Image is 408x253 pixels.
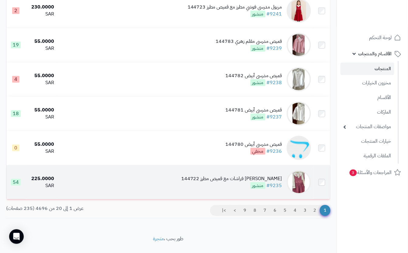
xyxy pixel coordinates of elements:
[28,182,54,189] div: SAR
[11,42,21,48] span: 19
[287,33,311,57] img: قميص مدرسي مقلم زهري 144783
[216,38,282,45] div: قميص مدرسي مقلم زهري 144783
[250,205,260,216] a: 8
[28,45,54,52] div: SAR
[367,5,402,18] img: logo-2.png
[341,30,404,45] a: لوحة التحكم
[341,135,394,148] a: خيارات المنتجات
[267,182,282,189] a: #9235
[226,72,282,79] div: قميص مدرسي أبيض 144782
[280,205,290,216] a: 5
[218,205,230,216] a: >|
[28,148,54,155] div: SAR
[251,148,265,155] span: مخفي
[251,114,265,120] span: منشور
[341,149,394,162] a: الملفات الرقمية
[226,107,282,114] div: قميص مدرسي أبيض 144781
[260,205,270,216] a: 7
[226,141,282,148] div: قميص مدرسي أبيض 144780
[181,175,282,182] div: [PERSON_NAME] فراشات مع قميص مطرز 144722
[290,205,300,216] a: 4
[28,107,54,114] div: 55.0000
[341,165,404,180] a: المراجعات والأسئلة3
[251,79,265,86] span: منشور
[251,11,265,17] span: منشور
[267,10,282,18] a: #9241
[267,45,282,52] a: #9239
[2,205,168,212] div: عرض 1 إلى 20 من 4696 (235 صفحات)
[28,4,54,11] div: 230.0000
[300,205,310,216] a: 3
[11,179,21,186] span: 54
[153,235,164,242] a: متجرة
[28,11,54,18] div: SAR
[12,76,19,83] span: 4
[28,114,54,121] div: SAR
[267,148,282,155] a: #9236
[28,79,54,86] div: SAR
[341,63,394,75] a: المنتجات
[28,72,54,79] div: 55.0000
[28,38,54,45] div: 55.0000
[12,7,19,14] span: 2
[310,205,320,216] a: 2
[341,120,394,133] a: مواصفات المنتجات
[12,145,19,151] span: 0
[251,182,265,189] span: منشور
[267,79,282,86] a: #9238
[9,229,24,244] div: Open Intercom Messenger
[341,106,394,119] a: الماركات
[188,4,282,11] div: مريول مدرسي فوشي مطرز مع قميص مطرز 144723
[287,136,311,160] img: قميص مدرسي أبيض 144780
[341,77,394,90] a: مخزون الخيارات
[287,101,311,126] img: قميص مدرسي أبيض 144781
[349,169,357,176] span: 3
[28,175,54,182] div: 225.0000
[240,205,250,216] a: 9
[358,50,392,58] span: الأقسام والمنتجات
[28,141,54,148] div: 55.0000
[270,205,280,216] a: 6
[267,113,282,121] a: #9237
[369,33,392,42] span: لوحة التحكم
[230,205,240,216] a: >
[320,205,330,216] span: 1
[11,110,21,117] span: 18
[349,168,392,177] span: المراجعات والأسئلة
[251,45,265,52] span: منشور
[341,91,394,104] a: الأقسام
[287,67,311,91] img: قميص مدرسي أبيض 144782
[287,170,311,194] img: مريول مدرسي وردي مطرز فراشات مع قميص مطرز 144722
